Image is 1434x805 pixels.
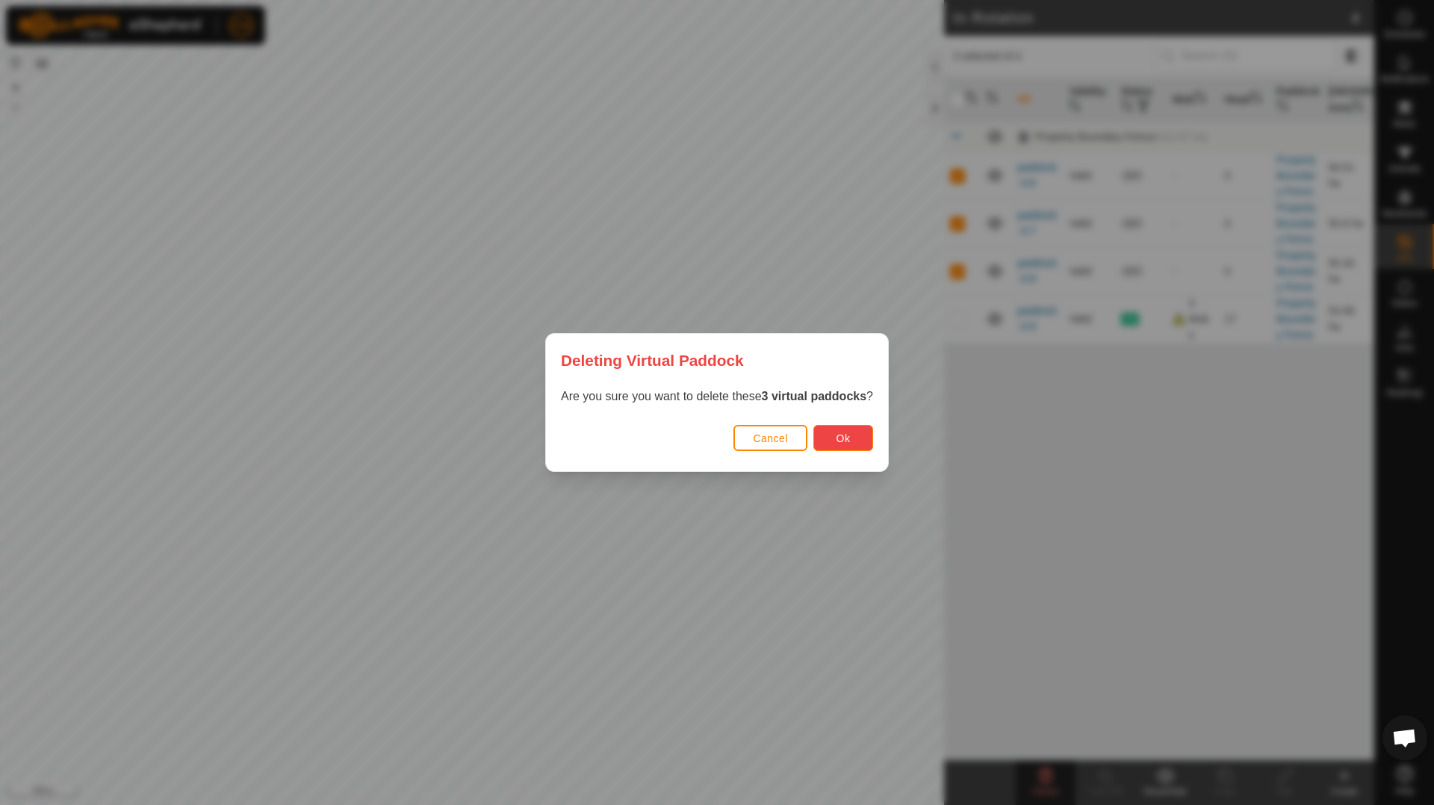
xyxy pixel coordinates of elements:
span: Deleting Virtual Paddock [561,349,744,372]
button: Cancel [733,425,807,451]
strong: 3 virtual paddocks [762,390,867,402]
span: Cancel [753,432,788,444]
div: Open chat [1382,715,1427,760]
span: Ok [836,432,851,444]
button: Ok [813,425,873,451]
span: Are you sure you want to delete these ? [561,390,873,402]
